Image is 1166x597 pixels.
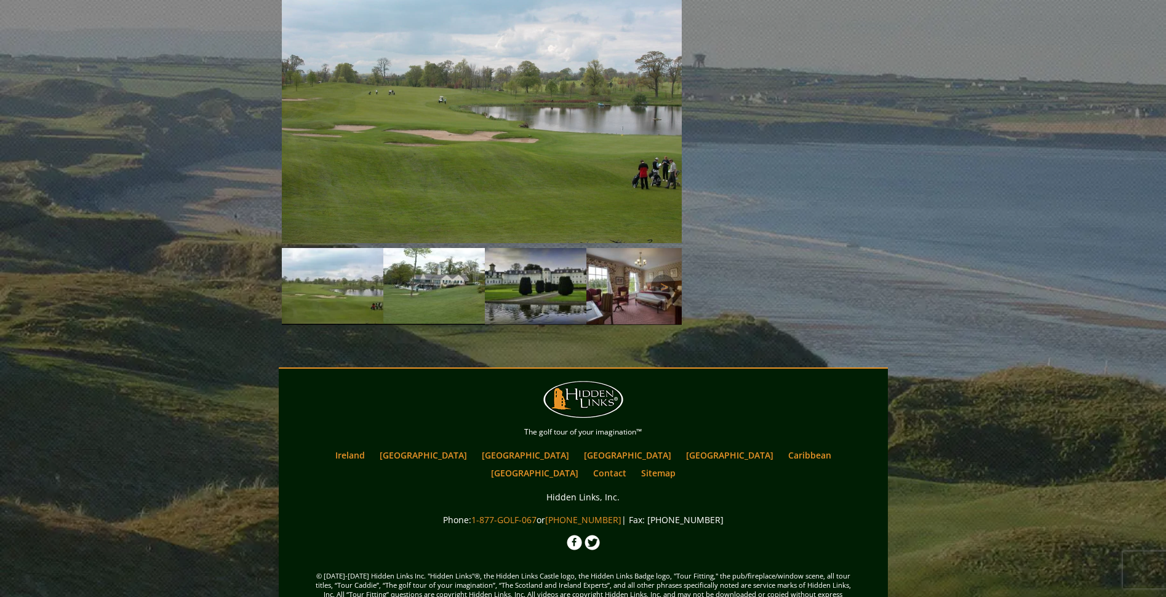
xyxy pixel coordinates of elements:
[651,274,676,299] a: Next
[485,464,585,482] a: [GEOGRAPHIC_DATA]
[329,446,371,464] a: Ireland
[476,446,575,464] a: [GEOGRAPHIC_DATA]
[635,464,682,482] a: Sitemap
[545,514,621,526] a: [PHONE_NUMBER]
[587,464,633,482] a: Contact
[471,514,537,526] a: 1-877-GOLF-067
[680,446,780,464] a: [GEOGRAPHIC_DATA]
[282,489,885,505] p: Hidden Links, Inc.
[282,425,885,439] p: The golf tour of your imagination™
[585,535,600,550] img: Twitter
[373,446,473,464] a: [GEOGRAPHIC_DATA]
[578,446,677,464] a: [GEOGRAPHIC_DATA]
[567,535,582,550] img: Facebook
[782,446,837,464] a: Caribbean
[282,512,885,527] p: Phone: or | Fax: [PHONE_NUMBER]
